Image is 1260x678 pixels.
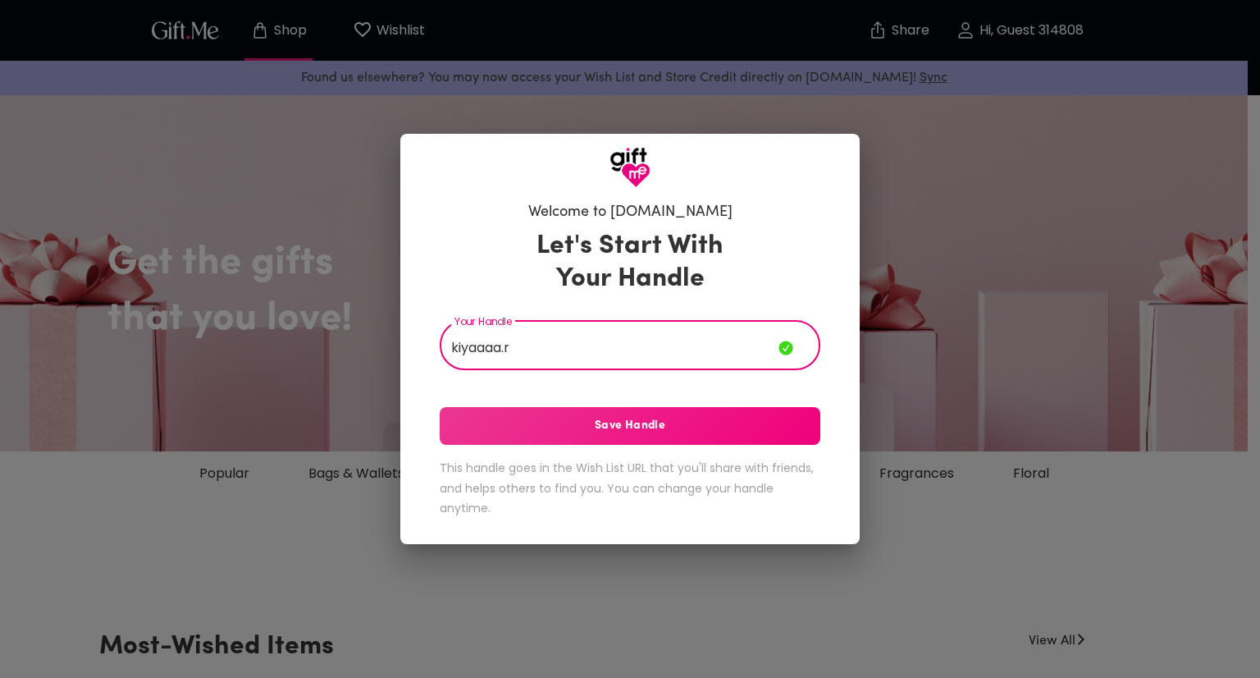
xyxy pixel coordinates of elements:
[516,230,744,295] h3: Let's Start With Your Handle
[609,147,651,188] img: GiftMe Logo
[528,203,733,222] h6: Welcome to [DOMAIN_NAME]
[440,324,778,370] input: Your Handle
[440,407,820,445] button: Save Handle
[440,417,820,435] span: Save Handle
[440,458,820,519] h6: This handle goes in the Wish List URL that you'll share with friends, and helps others to find yo...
